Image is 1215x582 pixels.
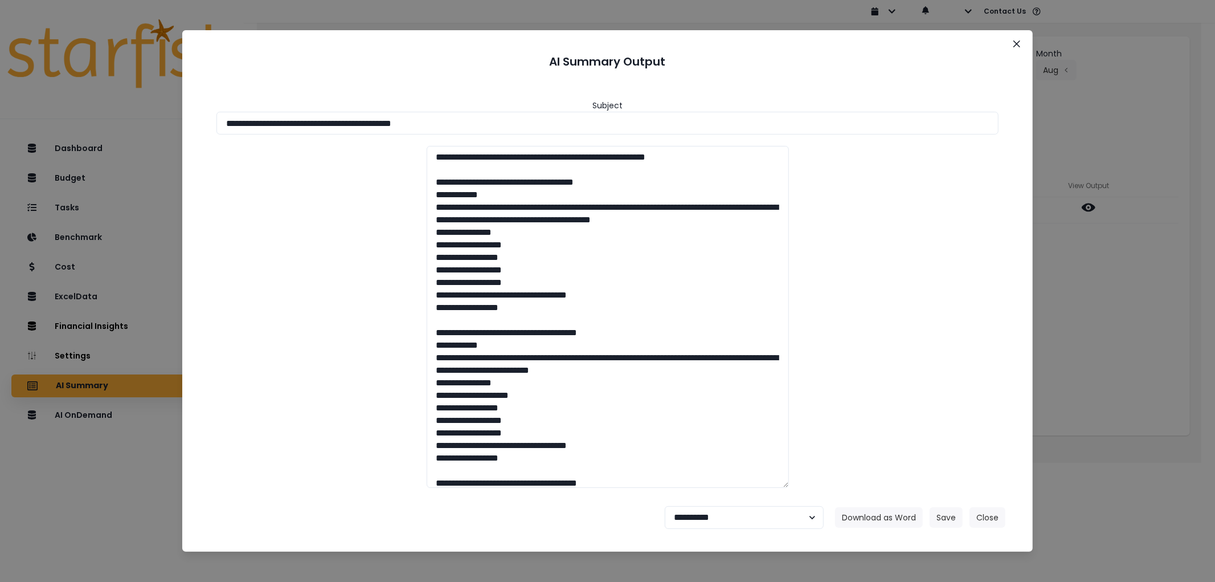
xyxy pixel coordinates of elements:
[930,507,963,528] button: Save
[969,507,1005,528] button: Close
[196,44,1019,79] header: AI Summary Output
[592,100,623,112] header: Subject
[1008,35,1026,53] button: Close
[835,507,923,528] button: Download as Word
